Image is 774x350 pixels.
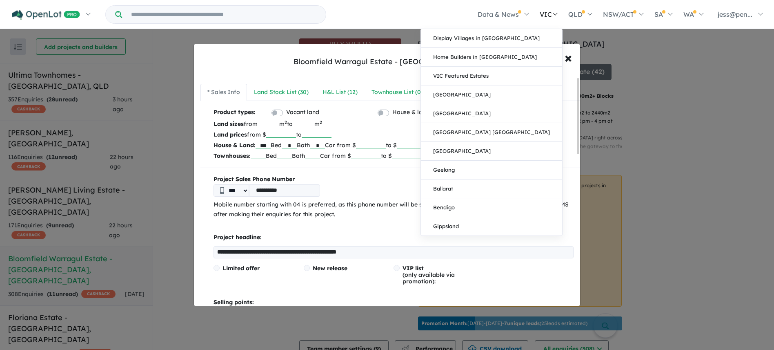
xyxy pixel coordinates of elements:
div: Land Stock List ( 30 ) [254,87,309,97]
span: New release [313,265,347,272]
a: Home Builders in [GEOGRAPHIC_DATA] [421,48,562,67]
div: H&L List ( 12 ) [322,87,358,97]
b: House & Land: [214,141,256,149]
a: Geelong [421,161,562,179]
b: Product types: [214,108,256,119]
a: [GEOGRAPHIC_DATA] [421,85,562,104]
a: Gippsland [421,217,562,236]
span: × [565,49,572,66]
div: Bloomfield Warragul Estate - [GEOGRAPHIC_DATA] [294,56,480,67]
p: Project headline: [214,233,574,242]
sup: 2 [320,119,322,125]
sup: 2 [285,119,287,125]
p: from m to m [214,119,574,129]
img: Openlot PRO Logo White [12,10,80,20]
b: Project Sales Phone Number [214,175,574,184]
label: Vacant land [286,108,319,117]
a: [GEOGRAPHIC_DATA] [GEOGRAPHIC_DATA] [421,123,562,142]
b: Land sizes [214,120,244,128]
label: House & land [392,108,429,117]
a: VIC Featured Estates [421,67,562,85]
a: [GEOGRAPHIC_DATA] [421,142,562,161]
span: jess@pen... [718,10,752,18]
a: Display Villages in [GEOGRAPHIC_DATA] [421,29,562,48]
a: Bendigo [421,198,562,217]
b: Townhouses: [214,152,251,159]
div: Townhouse List ( 0 ) [371,87,423,97]
a: Ballarat [421,179,562,198]
p: from $ to [214,129,574,140]
p: Bed Bath Car from $ to $ [214,150,574,161]
a: [GEOGRAPHIC_DATA] [421,104,562,123]
img: Phone icon [220,187,224,194]
span: (only available via promotion): [403,265,455,285]
b: Land prices [214,131,247,138]
span: VIP list [403,265,424,272]
p: Bed Bath Car from $ to $ [214,140,574,150]
p: Mobile number starting with 04 is preferred, as this phone number will be shared with buyers to m... [214,200,574,220]
input: Try estate name, suburb, builder or developer [124,6,324,23]
p: Selling points: [214,298,574,307]
span: Limited offer [222,265,260,272]
div: * Sales Info [207,87,240,97]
